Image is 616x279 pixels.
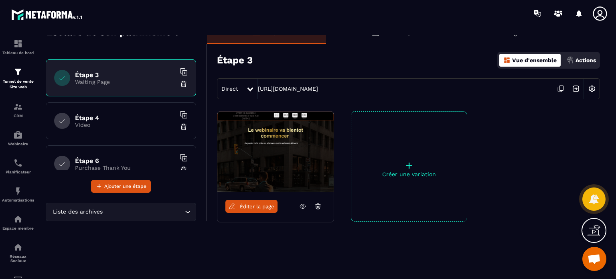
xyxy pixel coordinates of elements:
p: Vue d'ensemble [512,57,557,63]
p: Waiting Page [75,79,175,85]
span: Ajouter une étape [104,182,146,190]
p: + [351,160,467,171]
img: trash [180,80,188,88]
a: Ouvrir le chat [582,247,606,271]
img: social-network [13,242,23,252]
a: Éditer la page [225,200,278,213]
p: Video [75,122,175,128]
img: logo [11,7,83,22]
h6: Étape 3 [75,71,175,79]
a: formationformationTableau de bord [2,33,34,61]
img: scheduler [13,158,23,168]
a: automationsautomationsWebinaire [2,124,34,152]
h6: Étape 4 [75,114,175,122]
img: automations [13,186,23,196]
p: Automatisations [2,198,34,202]
a: schedulerschedulerPlanificateur [2,152,34,180]
a: automationsautomationsAutomatisations [2,180,34,208]
a: formationformationTunnel de vente Site web [2,61,34,96]
img: automations [13,214,23,224]
img: setting-w.858f3a88.svg [584,81,600,96]
p: CRM [2,114,34,118]
a: [URL][DOMAIN_NAME] [258,86,318,92]
img: image [217,112,334,192]
img: trash [180,166,188,174]
img: formation [13,67,23,77]
p: Planificateur [2,170,34,174]
a: social-networksocial-networkRéseaux Sociaux [2,236,34,269]
img: formation [13,102,23,112]
img: actions.d6e523a2.png [567,57,574,64]
div: Search for option [46,203,196,221]
span: Direct [221,86,238,92]
a: automationsautomationsEspace membre [2,208,34,236]
input: Search for option [104,208,183,216]
p: Réseaux Sociaux [2,254,34,263]
p: Webinaire [2,142,34,146]
p: Tunnel de vente Site web [2,79,34,90]
p: Tableau de bord [2,51,34,55]
img: dashboard-orange.40269519.svg [503,57,511,64]
p: Actions [575,57,596,63]
h6: Étape 6 [75,157,175,165]
button: Ajouter une étape [91,180,151,193]
img: automations [13,130,23,140]
p: Espace membre [2,226,34,230]
span: Éditer la page [240,204,274,210]
h3: Étape 3 [217,55,253,66]
span: Liste des archives [51,208,104,216]
img: trash [180,123,188,131]
img: arrow-next.bcc2205e.svg [568,81,584,96]
img: formation [13,39,23,49]
a: formationformationCRM [2,96,34,124]
p: Purchase Thank You [75,165,175,171]
p: Créer une variation [351,171,467,177]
